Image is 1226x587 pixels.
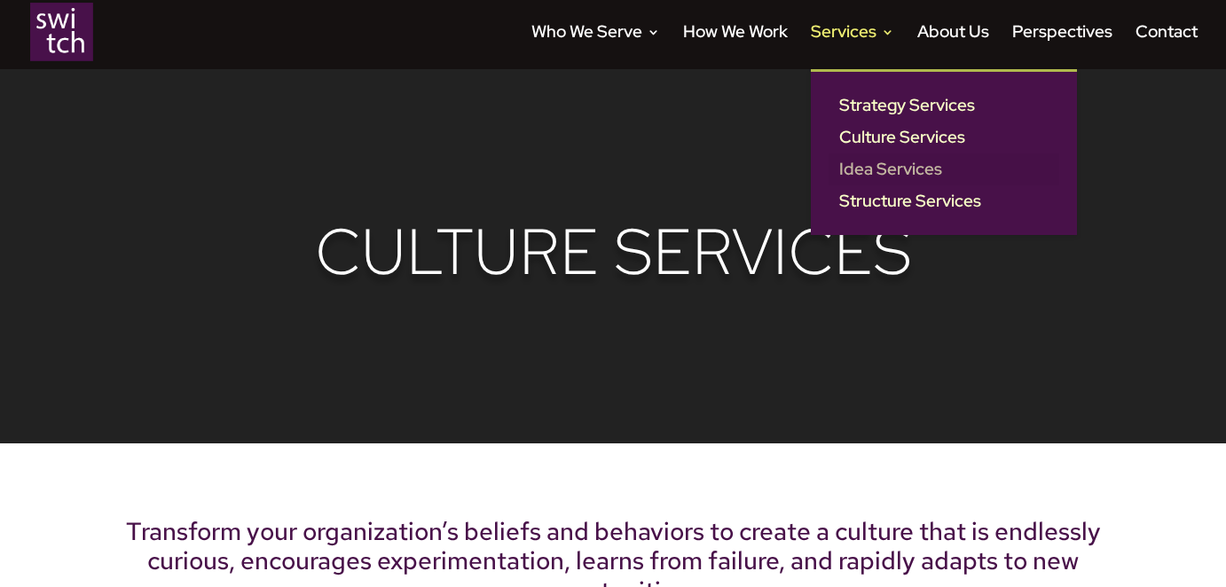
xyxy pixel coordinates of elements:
[1136,26,1198,69] a: Contact
[829,185,1059,217] a: Structure Services
[917,26,989,69] a: About Us
[829,121,1059,153] a: Culture Services
[1012,26,1112,69] a: Perspectives
[122,214,1104,299] h1: Culture Services
[829,153,1059,185] a: Idea Services
[811,26,894,69] a: Services
[683,26,788,69] a: How We Work
[829,90,1059,121] a: Strategy Services
[531,26,660,69] a: Who We Serve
